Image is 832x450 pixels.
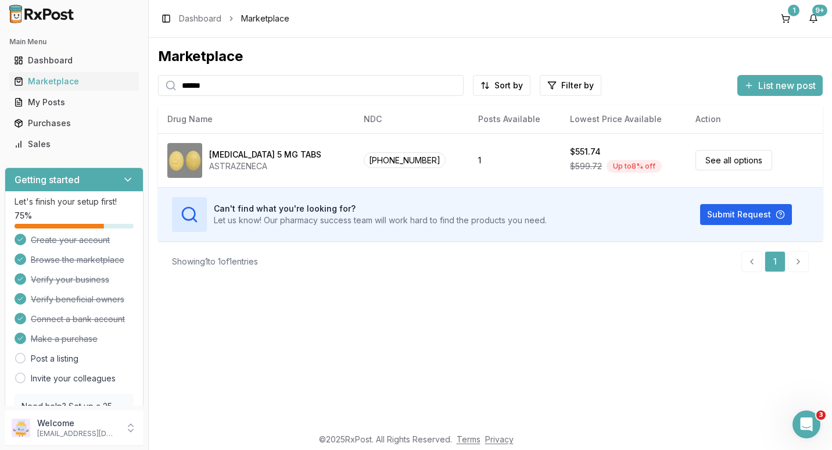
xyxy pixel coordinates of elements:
th: Posts Available [469,105,561,133]
span: [PHONE_NUMBER] [364,152,446,168]
button: Marketplace [5,72,144,91]
h3: Getting started [15,173,80,187]
button: Dashboard [5,51,144,70]
td: 1 [469,133,561,187]
div: 1 [788,5,799,16]
img: Farxiga 5 MG TABS [167,143,202,178]
span: Filter by [561,80,594,91]
div: Purchases [14,117,134,129]
div: Up to 8 % off [607,160,662,173]
span: Create your account [31,234,110,246]
th: Lowest Price Available [561,105,686,133]
a: See all options [695,150,772,170]
div: $551.74 [570,146,601,158]
p: [EMAIL_ADDRESS][DOMAIN_NAME] [37,429,118,438]
button: Submit Request [700,204,792,225]
a: Terms [457,434,480,444]
a: List new post [737,81,823,92]
span: Verify beneficial owners [31,294,124,305]
a: Purchases [9,113,139,134]
a: 1 [765,251,786,272]
span: Make a purchase [31,333,98,345]
div: 9+ [812,5,827,16]
a: My Posts [9,92,139,113]
th: Drug Name [158,105,354,133]
h2: Main Menu [9,37,139,47]
div: My Posts [14,97,134,108]
button: Sort by [473,75,530,96]
span: Connect a bank account [31,313,125,325]
th: NDC [354,105,469,133]
div: Marketplace [14,76,134,87]
a: Invite your colleagues [31,373,116,384]
div: Dashboard [14,55,134,66]
a: Dashboard [9,50,139,71]
nav: pagination [741,251,809,272]
a: Sales [9,134,139,155]
span: $599.72 [570,160,602,172]
p: Need help? Set up a 25 minute call with our team to set up. [21,401,127,435]
div: Sales [14,138,134,150]
nav: breadcrumb [179,13,289,24]
div: [MEDICAL_DATA] 5 MG TABS [209,149,321,160]
iframe: Intercom live chat [792,410,820,438]
span: 3 [816,410,826,420]
img: User avatar [12,419,30,437]
p: Let us know! Our pharmacy success team will work hard to find the products you need. [214,215,547,226]
button: My Posts [5,93,144,112]
p: Welcome [37,417,118,429]
button: Sales [5,135,144,153]
div: Marketplace [158,47,823,66]
span: Verify your business [31,274,109,285]
h3: Can't find what you're looking for? [214,203,547,215]
a: Privacy [485,434,514,444]
span: Sort by [494,80,523,91]
a: Dashboard [179,13,221,24]
button: Filter by [540,75,601,96]
img: RxPost Logo [5,5,79,23]
p: Let's finish your setup first! [15,196,134,208]
span: List new post [758,78,816,92]
th: Action [686,105,823,133]
a: Marketplace [9,71,139,92]
div: ASTRAZENECA [209,160,321,172]
button: List new post [737,75,823,96]
span: Marketplace [241,13,289,24]
button: 1 [776,9,795,28]
span: Browse the marketplace [31,254,124,266]
div: Showing 1 to 1 of 1 entries [172,256,258,267]
button: Purchases [5,114,144,133]
a: Post a listing [31,353,78,365]
span: 75 % [15,210,32,222]
button: 9+ [804,9,823,28]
